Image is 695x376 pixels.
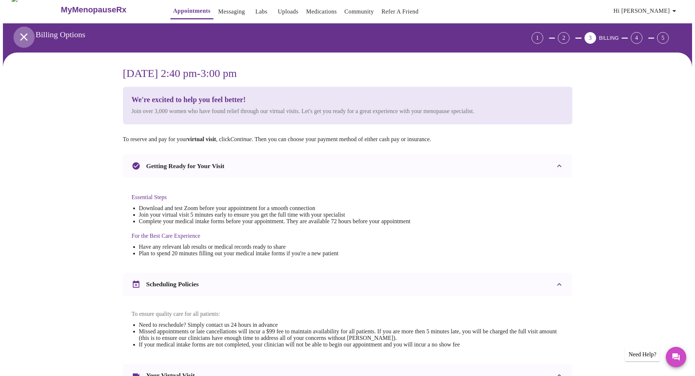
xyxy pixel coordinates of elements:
li: Download and test Zoom before your appointment for a smooth connection [139,205,410,212]
div: 2 [558,32,569,44]
h4: For the Best Care Experience [132,233,410,239]
button: Medications [303,4,340,19]
button: Community [341,4,377,19]
strong: virtual visit [188,136,216,142]
li: Have any relevant lab results or medical records ready to share [139,244,410,250]
button: Messages [666,347,686,367]
button: Uploads [275,4,301,19]
em: Continue [230,136,252,142]
button: open drawer [13,26,35,48]
h4: Essential Steps [132,194,410,201]
h3: [DATE] 2:40 pm - 3:00 pm [123,67,572,80]
div: 5 [657,32,669,44]
div: Scheduling Policies [123,273,572,296]
button: Hi [PERSON_NAME] [611,4,682,18]
div: Getting Ready for Your Visit [123,154,572,178]
button: Refer a Friend [379,4,422,19]
li: Need to reschedule? Simply contact us 24 hours in advance [139,322,564,328]
div: 4 [631,32,642,44]
h3: Scheduling Policies [146,280,199,288]
a: Appointments [173,6,211,16]
a: Medications [306,7,337,17]
button: Messaging [215,4,248,19]
div: 1 [532,32,543,44]
a: Community [344,7,374,17]
li: Complete your medical intake forms before your appointment. They are available 72 hours before yo... [139,218,410,225]
li: Missed appointments or late cancellations will incur a $99 fee to maintain availability for all p... [139,328,564,341]
li: If your medical intake forms are not completed, your clinician will not be able to begin our appo... [139,341,564,348]
li: Plan to spend 20 minutes filling out your medical intake forms if you're a new patient [139,250,410,257]
a: Messaging [218,7,245,17]
button: Appointments [170,4,213,19]
p: To ensure quality care for all patients: [132,311,564,317]
p: To reserve and pay for your , click . Then you can choose your payment method of either cash pay ... [123,136,572,143]
h3: Billing Options [36,30,491,39]
p: Join over 3,000 women who have found relief through our virtual visits. Let's get you ready for a... [132,107,475,116]
span: BILLING [599,35,619,41]
a: Uploads [278,7,298,17]
div: Need Help? [625,348,660,361]
button: Labs [250,4,273,19]
a: Refer a Friend [382,7,419,17]
h3: MyMenopauseRx [61,5,127,15]
h3: Getting Ready for Your Visit [146,162,225,170]
li: Join your virtual visit 5 minutes early to ensure you get the full time with your specialist [139,212,410,218]
span: Hi [PERSON_NAME] [614,6,679,16]
h3: We're excited to help you feel better! [132,96,475,104]
a: Labs [255,7,267,17]
div: 3 [584,32,596,44]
